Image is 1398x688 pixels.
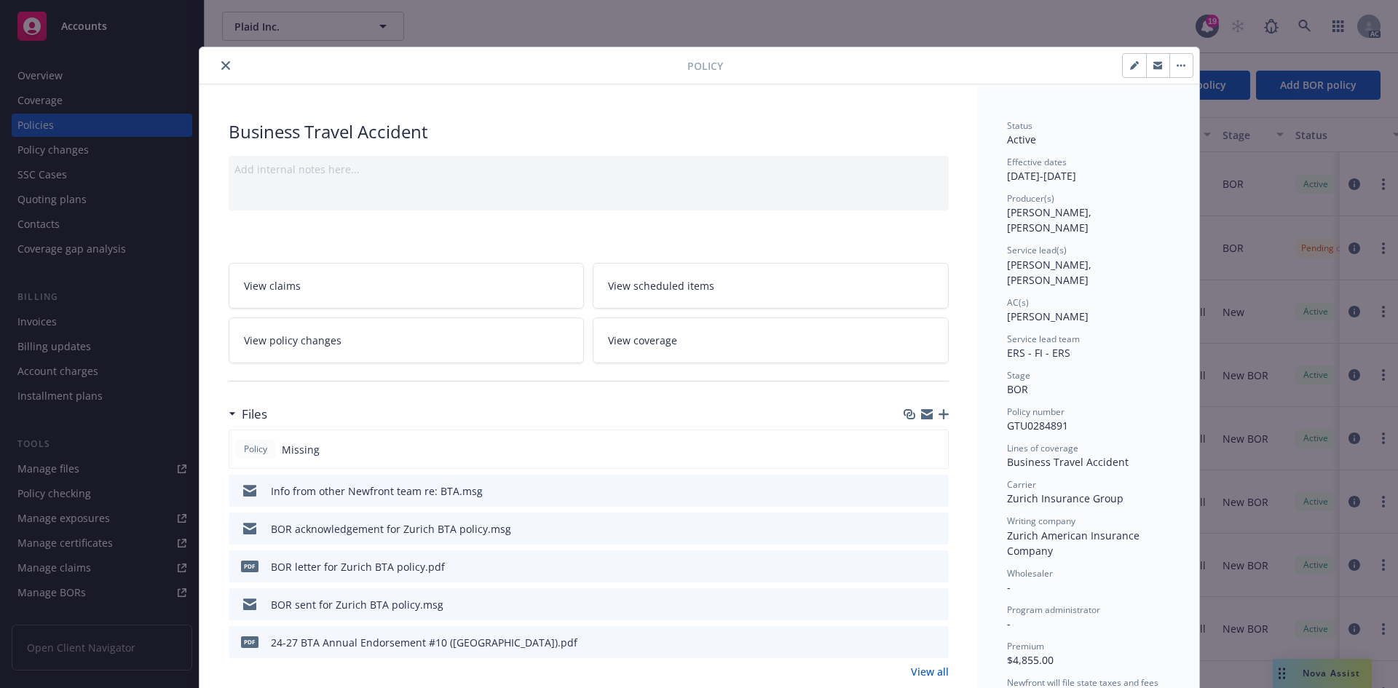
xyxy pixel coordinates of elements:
span: Carrier [1007,478,1036,491]
div: Info from other Newfront team re: BTA.msg [271,483,483,499]
span: Service lead team [1007,333,1080,345]
button: close [217,57,234,74]
span: Writing company [1007,515,1075,527]
span: View policy changes [244,333,341,348]
span: Wholesaler [1007,567,1053,580]
a: View coverage [593,317,949,363]
button: download file [907,521,918,537]
h3: Files [242,405,267,424]
div: BOR sent for Zurich BTA policy.msg [271,597,443,612]
span: pdf [241,561,258,572]
span: Effective dates [1007,156,1067,168]
span: AC(s) [1007,296,1029,309]
div: Add internal notes here... [234,162,943,177]
span: Zurich Insurance Group [1007,491,1123,505]
button: preview file [930,597,943,612]
button: download file [907,597,918,612]
div: Files [229,405,267,424]
div: Business Travel Accident [229,119,949,144]
span: Policy [687,58,723,74]
span: Lines of coverage [1007,442,1078,454]
span: Stage [1007,369,1030,381]
span: ERS - FI - ERS [1007,346,1070,360]
span: - [1007,580,1011,594]
div: BOR letter for Zurich BTA policy.pdf [271,559,445,574]
button: preview file [930,635,943,650]
span: Premium [1007,640,1044,652]
span: Zurich American Insurance Company [1007,529,1142,558]
span: pdf [241,636,258,647]
button: download file [907,559,918,574]
div: BOR acknowledgement for Zurich BTA policy.msg [271,521,511,537]
span: View coverage [608,333,677,348]
div: 24-27 BTA Annual Endorsement #10 ([GEOGRAPHIC_DATA]).pdf [271,635,577,650]
a: View all [911,664,949,679]
button: preview file [930,559,943,574]
span: Active [1007,133,1036,146]
span: View claims [244,278,301,293]
button: download file [907,483,918,499]
span: View scheduled items [608,278,714,293]
span: [PERSON_NAME], [PERSON_NAME] [1007,258,1094,287]
span: [PERSON_NAME], [PERSON_NAME] [1007,205,1094,234]
span: BOR [1007,382,1028,396]
span: - [1007,617,1011,630]
div: Business Travel Accident [1007,454,1170,470]
button: preview file [930,521,943,537]
button: download file [907,635,918,650]
span: Producer(s) [1007,192,1054,205]
button: preview file [930,483,943,499]
span: Service lead(s) [1007,244,1067,256]
span: Policy number [1007,406,1065,418]
a: View scheduled items [593,263,949,309]
span: Program administrator [1007,604,1100,616]
span: Policy [241,443,270,456]
span: [PERSON_NAME] [1007,309,1089,323]
a: View policy changes [229,317,585,363]
span: $4,855.00 [1007,653,1054,667]
a: View claims [229,263,585,309]
span: Status [1007,119,1032,132]
span: GTU0284891 [1007,419,1068,432]
div: [DATE] - [DATE] [1007,156,1170,183]
span: Missing [282,442,320,457]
